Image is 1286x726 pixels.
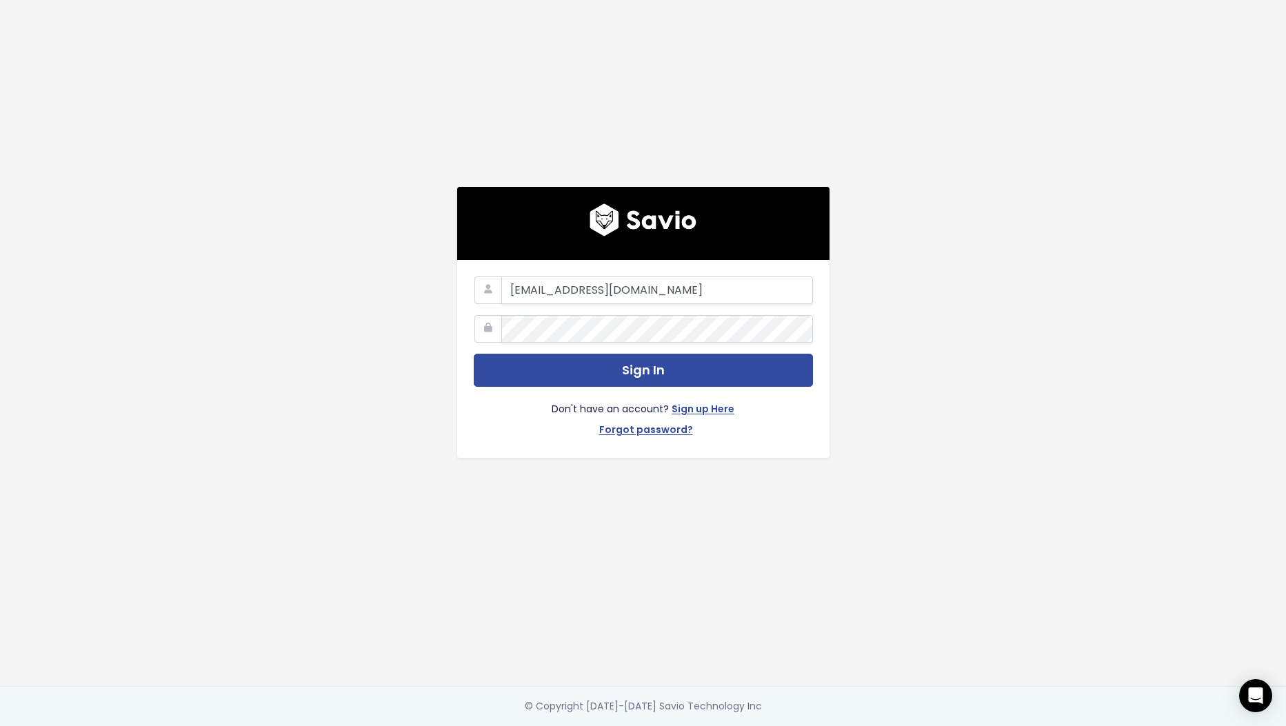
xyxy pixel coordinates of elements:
img: logo600x187.a314fd40982d.png [590,203,696,236]
div: © Copyright [DATE]-[DATE] Savio Technology Inc [525,698,762,715]
a: Forgot password? [599,421,693,441]
button: Sign In [474,354,813,387]
a: Sign up Here [672,401,734,421]
input: Your Work Email Address [501,276,813,304]
div: Open Intercom Messenger [1239,679,1272,712]
div: Don't have an account? [474,387,813,441]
